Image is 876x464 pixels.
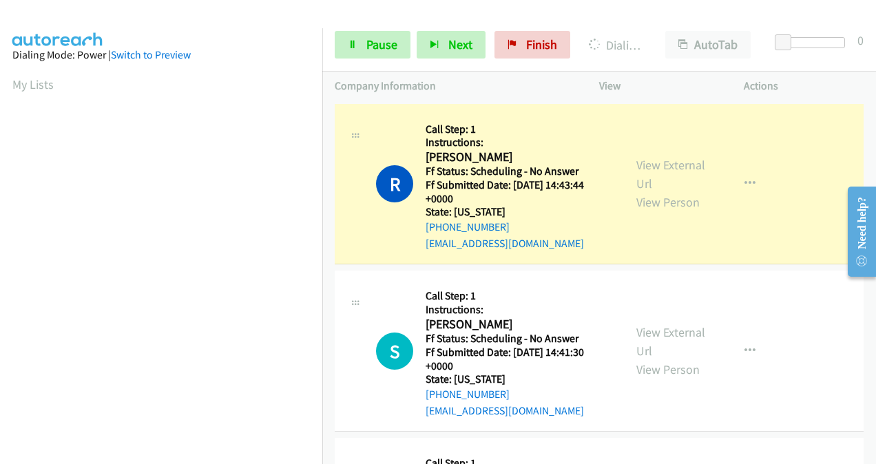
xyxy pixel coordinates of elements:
[335,31,410,59] a: Pause
[426,404,584,417] a: [EMAIL_ADDRESS][DOMAIN_NAME]
[376,333,413,370] div: The call is yet to be attempted
[636,361,700,377] a: View Person
[448,36,472,52] span: Next
[426,317,607,333] h2: [PERSON_NAME]
[426,220,510,233] a: [PHONE_NUMBER]
[857,31,864,50] div: 0
[636,157,705,191] a: View External Url
[426,123,612,136] h5: Call Step: 1
[426,165,612,178] h5: Ff Status: Scheduling - No Answer
[12,76,54,92] a: My Lists
[599,78,719,94] p: View
[426,149,607,165] h2: [PERSON_NAME]
[426,372,612,386] h5: State: [US_STATE]
[426,346,612,372] h5: Ff Submitted Date: [DATE] 14:41:30 +0000
[366,36,397,52] span: Pause
[426,289,612,303] h5: Call Step: 1
[426,332,612,346] h5: Ff Status: Scheduling - No Answer
[426,303,612,317] h5: Instructions:
[426,237,584,250] a: [EMAIL_ADDRESS][DOMAIN_NAME]
[744,78,864,94] p: Actions
[526,36,557,52] span: Finish
[12,47,310,63] div: Dialing Mode: Power |
[426,136,612,149] h5: Instructions:
[111,48,191,61] a: Switch to Preview
[417,31,486,59] button: Next
[376,165,413,202] h1: R
[426,388,510,401] a: [PHONE_NUMBER]
[494,31,570,59] a: Finish
[376,333,413,370] h1: S
[426,205,612,219] h5: State: [US_STATE]
[589,36,640,54] p: Dialing [PERSON_NAME]
[782,37,845,48] div: Delay between calls (in seconds)
[636,324,705,359] a: View External Url
[426,178,612,205] h5: Ff Submitted Date: [DATE] 14:43:44 +0000
[837,177,876,286] iframe: Resource Center
[665,31,751,59] button: AutoTab
[636,194,700,210] a: View Person
[335,78,574,94] p: Company Information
